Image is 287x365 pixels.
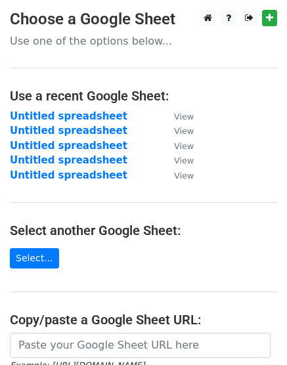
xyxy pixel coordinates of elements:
a: Select... [10,248,59,268]
small: View [174,112,194,121]
h3: Choose a Google Sheet [10,10,277,29]
small: View [174,141,194,151]
a: View [161,110,194,122]
a: View [161,140,194,152]
p: Use one of the options below... [10,34,277,48]
a: Untitled spreadsheet [10,154,127,166]
input: Paste your Google Sheet URL here [10,333,271,358]
small: View [174,156,194,165]
small: View [174,171,194,181]
h4: Select another Google Sheet: [10,223,277,238]
small: View [174,126,194,136]
h4: Copy/paste a Google Sheet URL: [10,312,277,328]
a: Untitled spreadsheet [10,140,127,152]
a: Untitled spreadsheet [10,125,127,137]
a: View [161,154,194,166]
a: View [161,125,194,137]
h4: Use a recent Google Sheet: [10,88,277,104]
a: View [161,169,194,181]
a: Untitled spreadsheet [10,110,127,122]
a: Untitled spreadsheet [10,169,127,181]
